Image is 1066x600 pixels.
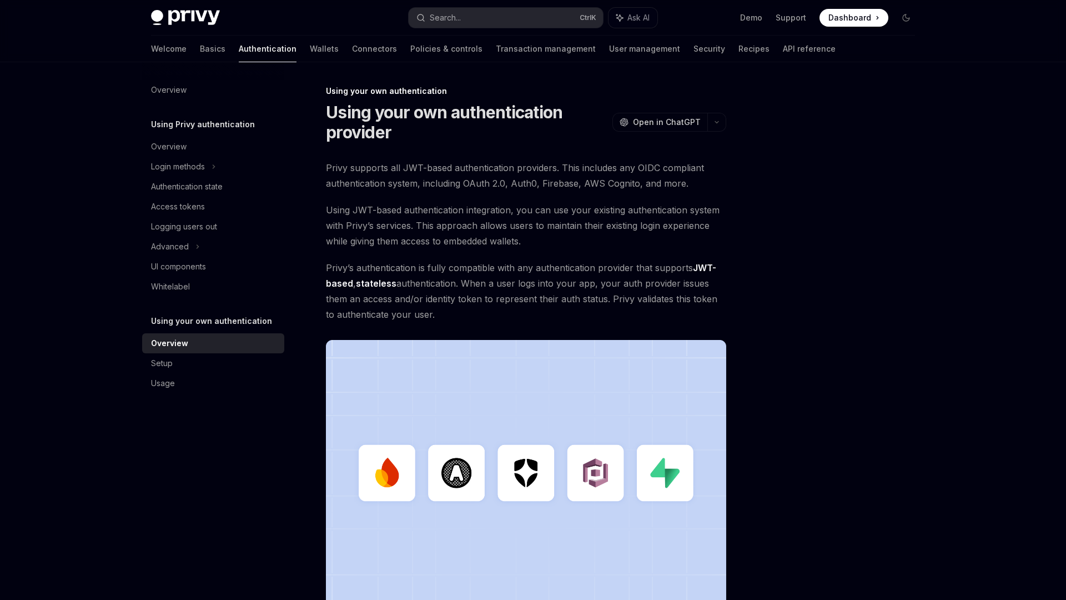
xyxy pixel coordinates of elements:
[151,118,255,131] h5: Using Privy authentication
[142,177,284,197] a: Authentication state
[151,260,206,273] div: UI components
[897,9,915,27] button: Toggle dark mode
[326,102,608,142] h1: Using your own authentication provider
[151,220,217,233] div: Logging users out
[142,80,284,100] a: Overview
[326,260,726,322] span: Privy’s authentication is fully compatible with any authentication provider that supports , authe...
[633,117,701,128] span: Open in ChatGPT
[142,277,284,297] a: Whitelabel
[693,36,725,62] a: Security
[151,83,187,97] div: Overview
[200,36,225,62] a: Basics
[142,373,284,393] a: Usage
[151,160,205,173] div: Login methods
[356,278,396,289] a: stateless
[142,257,284,277] a: UI components
[239,36,296,62] a: Authentication
[612,113,707,132] button: Open in ChatGPT
[627,12,650,23] span: Ask AI
[142,217,284,237] a: Logging users out
[142,197,284,217] a: Access tokens
[496,36,596,62] a: Transaction management
[151,280,190,293] div: Whitelabel
[409,8,603,28] button: Search...CtrlK
[151,314,272,328] h5: Using your own authentication
[151,240,189,253] div: Advanced
[352,36,397,62] a: Connectors
[151,10,220,26] img: dark logo
[142,137,284,157] a: Overview
[151,377,175,390] div: Usage
[151,36,187,62] a: Welcome
[151,337,188,350] div: Overview
[738,36,770,62] a: Recipes
[609,36,680,62] a: User management
[828,12,871,23] span: Dashboard
[151,357,173,370] div: Setup
[410,36,482,62] a: Policies & controls
[151,140,187,153] div: Overview
[819,9,888,27] a: Dashboard
[151,200,205,213] div: Access tokens
[310,36,339,62] a: Wallets
[609,8,657,28] button: Ask AI
[326,86,726,97] div: Using your own authentication
[326,202,726,249] span: Using JWT-based authentication integration, you can use your existing authentication system with ...
[151,180,223,193] div: Authentication state
[580,13,596,22] span: Ctrl K
[430,11,461,24] div: Search...
[326,160,726,191] span: Privy supports all JWT-based authentication providers. This includes any OIDC compliant authentic...
[740,12,762,23] a: Demo
[142,333,284,353] a: Overview
[776,12,806,23] a: Support
[142,353,284,373] a: Setup
[783,36,836,62] a: API reference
